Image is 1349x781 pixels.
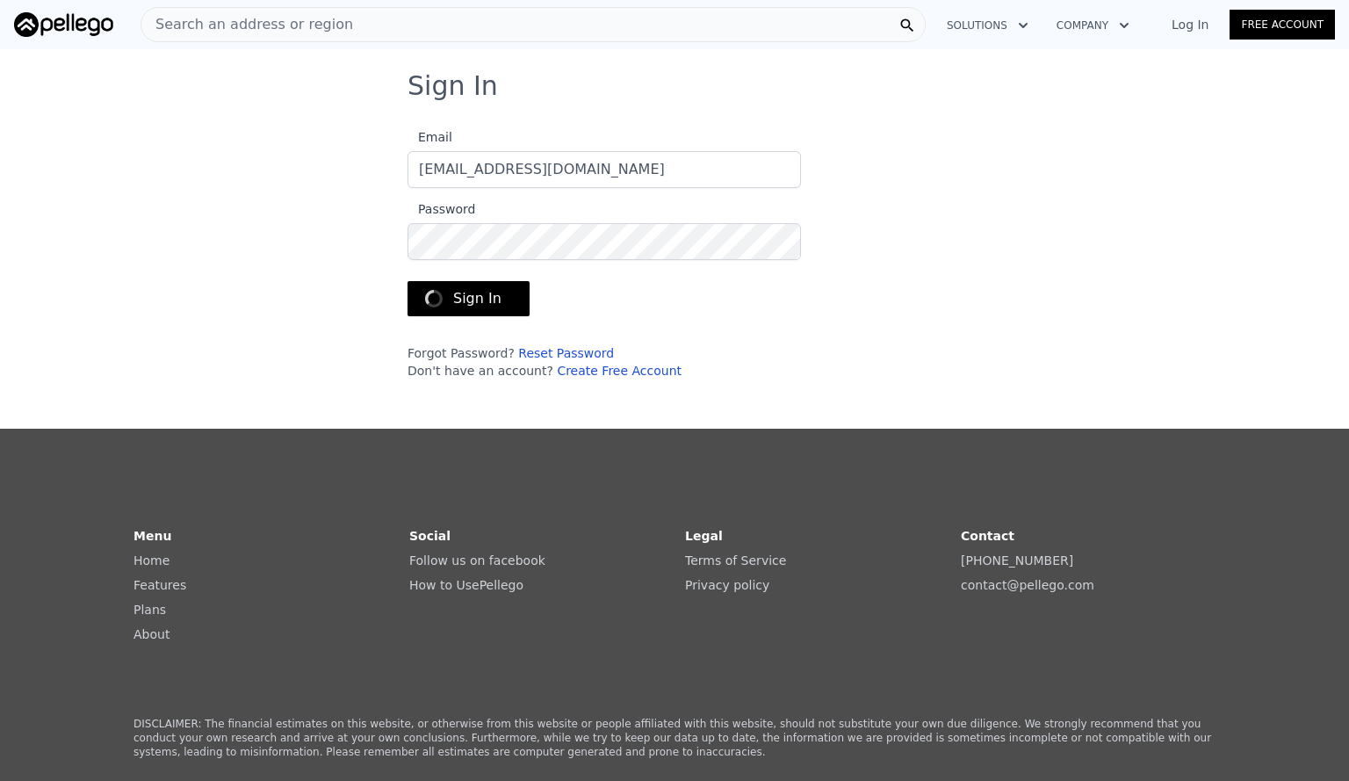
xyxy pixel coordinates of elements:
[408,223,801,260] input: Password
[133,717,1216,759] p: DISCLAIMER: The financial estimates on this website, or otherwise from this website or people aff...
[557,364,682,378] a: Create Free Account
[685,578,769,592] a: Privacy policy
[141,14,353,35] span: Search an address or region
[408,151,801,188] input: Email
[961,529,1014,543] strong: Contact
[14,12,113,37] img: Pellego
[409,553,545,568] a: Follow us on facebook
[685,529,723,543] strong: Legal
[133,529,171,543] strong: Menu
[133,627,170,641] a: About
[408,344,801,380] div: Forgot Password? Don't have an account?
[961,578,1094,592] a: contact@pellego.com
[133,603,166,617] a: Plans
[409,529,451,543] strong: Social
[1151,16,1230,33] a: Log In
[408,70,941,102] h3: Sign In
[133,553,170,568] a: Home
[933,10,1042,41] button: Solutions
[518,346,614,360] a: Reset Password
[961,553,1073,568] a: [PHONE_NUMBER]
[685,553,786,568] a: Terms of Service
[408,281,530,316] button: Sign In
[408,130,452,144] span: Email
[1230,10,1335,40] a: Free Account
[409,578,523,592] a: How to UsePellego
[408,202,475,216] span: Password
[1042,10,1143,41] button: Company
[133,578,186,592] a: Features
